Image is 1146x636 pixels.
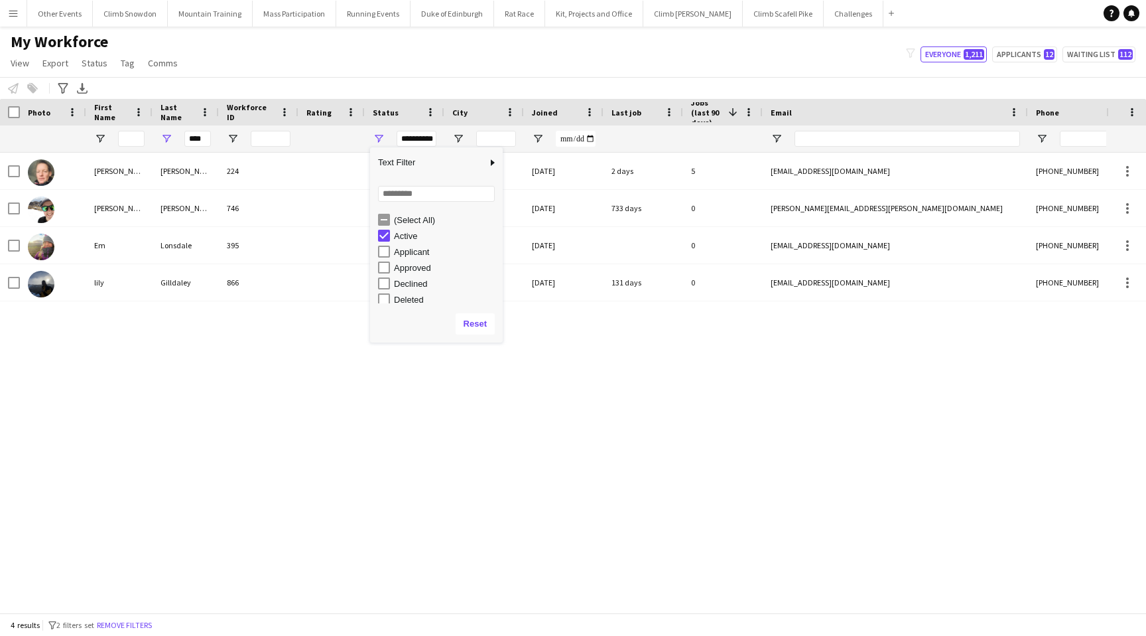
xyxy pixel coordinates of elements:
[227,102,275,122] span: Workforce ID
[42,57,68,69] span: Export
[556,131,596,147] input: Joined Filter Input
[1036,133,1048,145] button: Open Filter Menu
[94,618,155,633] button: Remove filters
[11,32,108,52] span: My Workforce
[74,80,90,96] app-action-btn: Export XLSX
[115,54,140,72] a: Tag
[532,133,544,145] button: Open Filter Menu
[763,227,1028,264] div: [EMAIL_ADDRESS][DOMAIN_NAME]
[394,295,499,305] div: Deleted
[153,227,219,264] div: Lonsdale
[411,1,494,27] button: Duke of Edinburgh
[153,190,219,226] div: [PERSON_NAME]
[153,153,219,189] div: [PERSON_NAME]
[494,1,545,27] button: Rat Race
[370,212,503,387] div: Filter List
[370,147,503,343] div: Column Filter
[168,1,253,27] button: Mountain Training
[11,57,29,69] span: View
[93,1,168,27] button: Climb Snowdon
[37,54,74,72] a: Export
[227,133,239,145] button: Open Filter Menu
[160,133,172,145] button: Open Filter Menu
[373,133,385,145] button: Open Filter Menu
[691,98,723,127] span: Jobs (last 90 days)
[611,108,641,118] span: Last job
[763,153,1028,189] div: [EMAIL_ADDRESS][DOMAIN_NAME]
[94,133,106,145] button: Open Filter Menu
[219,264,298,301] div: 866
[394,231,499,241] div: Active
[743,1,824,27] button: Climb Scafell Pike
[643,1,743,27] button: Climb [PERSON_NAME]
[683,153,763,189] div: 5
[394,263,499,273] div: Approved
[524,190,604,226] div: [DATE]
[763,264,1028,301] div: [EMAIL_ADDRESS][DOMAIN_NAME]
[55,80,71,96] app-action-btn: Advanced filters
[524,264,604,301] div: [DATE]
[27,1,93,27] button: Other Events
[394,215,499,225] div: (Select All)
[143,54,183,72] a: Comms
[378,186,495,202] input: Search filter values
[219,153,298,189] div: 224
[524,227,604,264] div: [DATE]
[394,247,499,257] div: Applicant
[452,108,468,118] span: City
[306,108,332,118] span: Rating
[86,264,153,301] div: lily
[452,133,464,145] button: Open Filter Menu
[524,153,604,189] div: [DATE]
[28,197,54,223] img: Beatrix Teasdale
[771,133,783,145] button: Open Filter Menu
[532,108,558,118] span: Joined
[153,264,219,301] div: Gilldaley
[456,313,495,335] button: Reset
[370,151,487,174] span: Text Filter
[771,108,792,118] span: Email
[28,159,54,186] img: Helen Teasdale
[76,54,113,72] a: Status
[394,279,499,289] div: Declined
[795,131,1020,147] input: Email Filter Input
[1062,46,1135,62] button: Waiting list112
[160,102,195,122] span: Last Name
[604,190,683,226] div: 733 days
[336,1,411,27] button: Running Events
[28,234,54,260] img: Em Lonsdale
[253,1,336,27] button: Mass Participation
[86,190,153,226] div: [PERSON_NAME]
[94,102,129,122] span: First Name
[1118,49,1133,60] span: 112
[121,57,135,69] span: Tag
[184,131,211,147] input: Last Name Filter Input
[683,190,763,226] div: 0
[683,264,763,301] div: 0
[1036,108,1059,118] span: Phone
[683,227,763,264] div: 0
[604,153,683,189] div: 2 days
[86,153,153,189] div: [PERSON_NAME]
[476,131,516,147] input: City Filter Input
[251,131,290,147] input: Workforce ID Filter Input
[921,46,987,62] button: Everyone1,211
[118,131,145,147] input: First Name Filter Input
[5,54,34,72] a: View
[219,190,298,226] div: 746
[82,57,107,69] span: Status
[992,46,1057,62] button: Applicants12
[56,620,94,630] span: 2 filters set
[148,57,178,69] span: Comms
[1044,49,1054,60] span: 12
[824,1,883,27] button: Challenges
[28,271,54,297] img: lily Gilldaley
[604,264,683,301] div: 131 days
[373,108,399,118] span: Status
[28,108,50,118] span: Photo
[964,49,984,60] span: 1,211
[763,190,1028,226] div: [PERSON_NAME][EMAIL_ADDRESS][PERSON_NAME][DOMAIN_NAME]
[545,1,643,27] button: Kit, Projects and Office
[86,227,153,264] div: Em
[219,227,298,264] div: 395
